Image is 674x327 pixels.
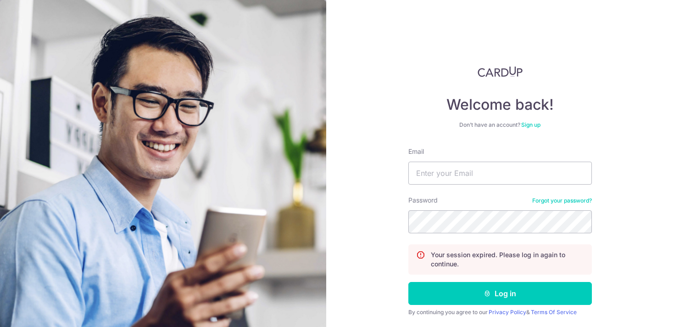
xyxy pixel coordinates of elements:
[478,66,523,77] img: CardUp Logo
[408,121,592,129] div: Don’t have an account?
[521,121,540,128] a: Sign up
[532,197,592,204] a: Forgot your password?
[531,309,577,316] a: Terms Of Service
[489,309,526,316] a: Privacy Policy
[408,147,424,156] label: Email
[408,96,592,114] h4: Welcome back!
[408,309,592,316] div: By continuing you agree to our &
[408,282,592,305] button: Log in
[431,250,584,269] p: Your session expired. Please log in again to continue.
[408,196,438,205] label: Password
[408,162,592,185] input: Enter your Email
